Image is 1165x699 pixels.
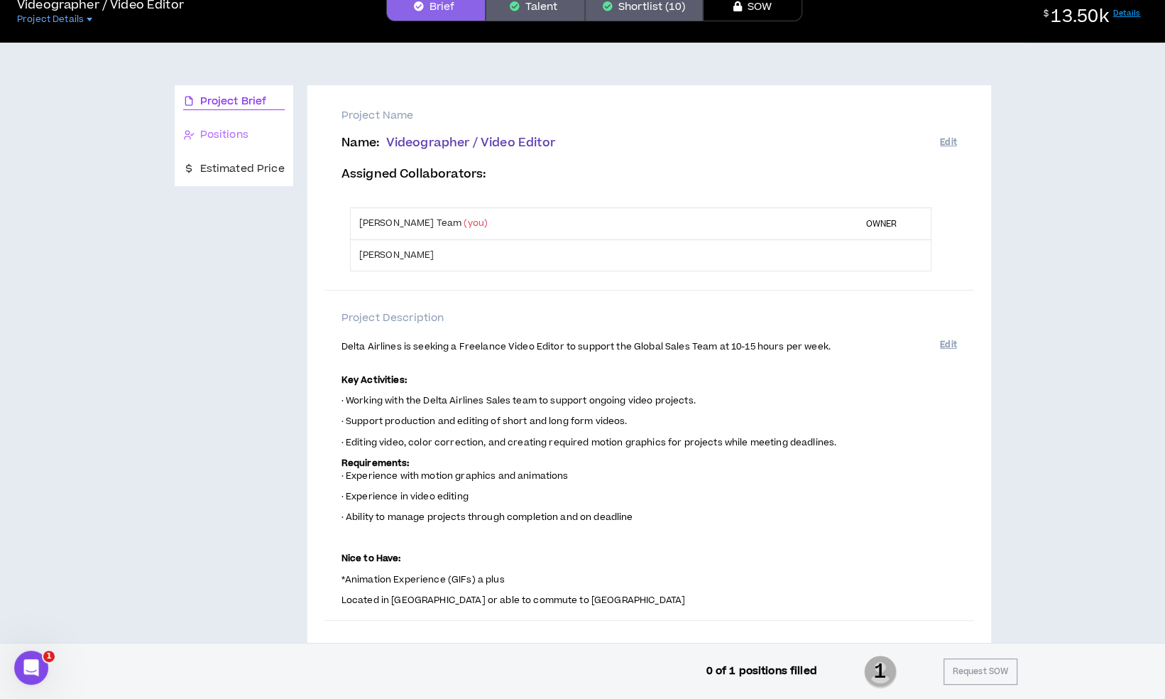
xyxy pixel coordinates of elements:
[341,470,569,482] span: · Experience with motion graphics and animations
[341,552,401,565] strong: Nice to Have:
[341,136,940,150] p: Name :
[341,374,407,386] strong: Key Activities:
[14,651,48,685] iframe: Intercom live chat
[341,415,628,428] span: · Support production and editing of short and long form videos.
[940,131,956,154] button: Edit
[341,490,469,503] span: · Experience in video editing
[200,94,267,109] span: Project Brief
[341,436,836,449] span: · Editing video, color correction, and creating required motion graphics for projects while meeti...
[1113,8,1141,18] a: Details
[464,217,488,229] span: (you)
[200,161,285,177] span: Estimated Price
[385,134,554,151] span: Videographer / Video Editor
[341,108,957,124] p: Project Name
[706,663,816,679] p: 0 of 1 positions filled
[944,659,1017,685] button: Request SOW
[341,394,696,407] span: · Working with the Delta Airlines Sales team to support ongoing video projects.
[1051,4,1108,29] span: 13.50k
[350,208,848,239] td: [PERSON_NAME] Team
[17,13,84,25] span: Project Details
[1044,8,1049,20] sup: $
[350,239,848,271] td: [PERSON_NAME]
[341,594,686,607] span: Located in [GEOGRAPHIC_DATA] or able to commute to [GEOGRAPHIC_DATA]
[341,168,940,181] p: Assigned Collaborators :
[940,333,956,357] button: Edit
[43,651,55,662] span: 1
[341,340,831,353] span: Delta Airlines is seeking a Freelance Video Editor to support the Global Sales Team at 10-15 hour...
[341,573,505,586] span: *Animation Experience (GIFs) a plus
[341,310,957,326] p: Project Description
[200,127,248,143] span: Positions
[864,654,897,690] span: 1
[341,457,410,470] strong: Requirements:
[341,511,633,524] span: · Ability to manage projects through completion and on deadline
[341,641,957,656] p: Project Timing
